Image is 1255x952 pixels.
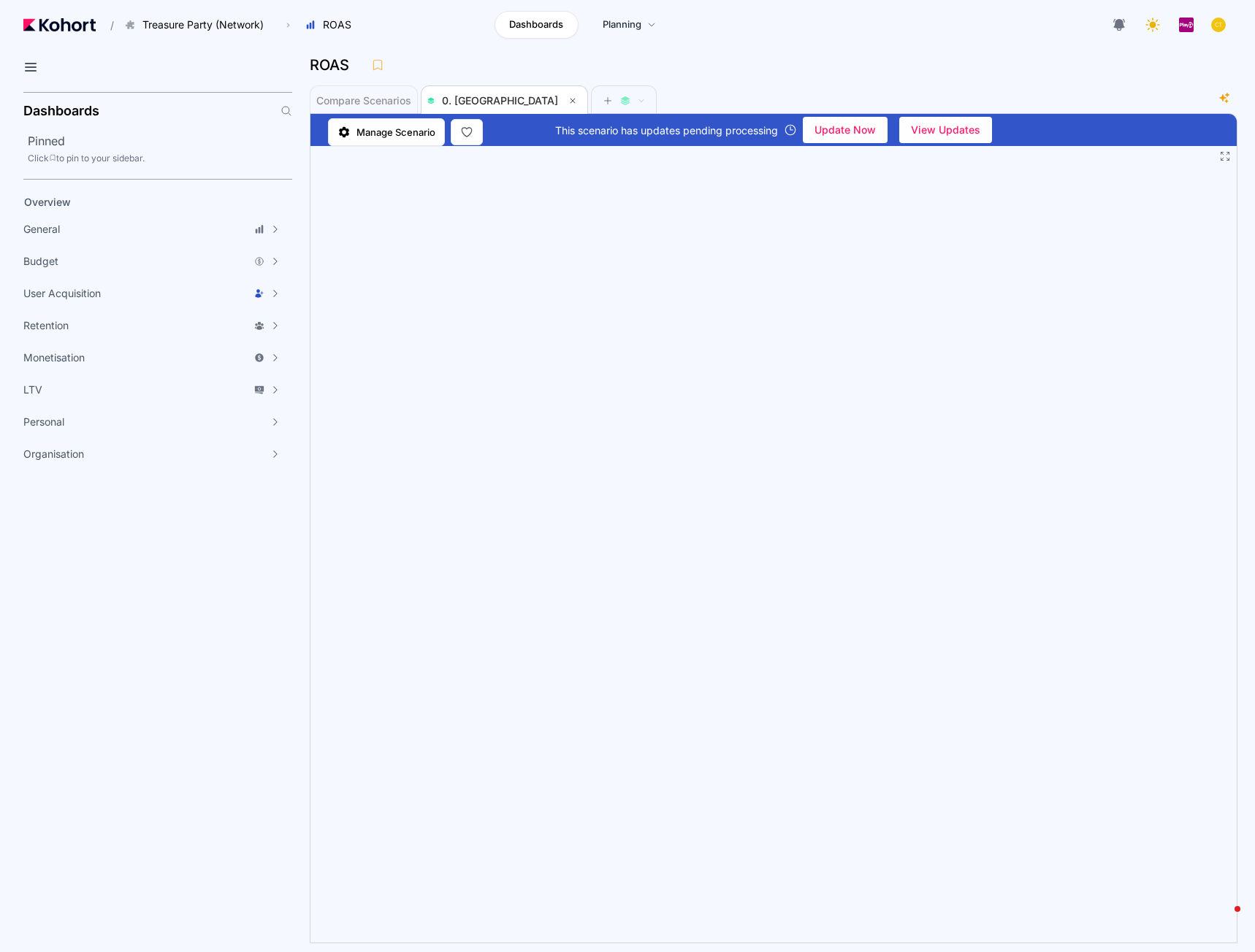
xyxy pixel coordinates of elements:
button: ROAS [297,12,367,37]
img: logo_PlayQ_20230721100321046856.png [1179,18,1194,32]
span: Compare Scenarios [316,96,411,106]
span: Planning [603,18,641,32]
span: / [99,18,114,33]
span: Treasure Party (Network) [142,18,264,32]
span: Monetisation [23,350,85,365]
div: Click to pin to your sidebar. [28,153,292,164]
span: View Updates [911,119,980,141]
span: Manage Scenario [356,125,435,139]
span: User Acquisition [23,286,101,301]
button: Treasure Party (Network) [117,12,279,37]
span: This scenario has updates pending processing [555,123,778,138]
span: Dashboards [509,18,563,32]
img: Kohort logo [23,18,96,31]
button: View Updates [899,117,992,143]
button: Update Now [803,117,888,143]
span: Update Now [815,119,876,141]
a: Manage Scenario [328,118,445,146]
h2: Pinned [28,132,292,150]
span: General [23,222,60,237]
button: Fullscreen [1219,150,1231,162]
span: Organisation [23,447,84,461]
span: Personal [23,415,64,429]
span: › [283,19,293,31]
a: Dashboards [495,11,579,39]
span: 0. [GEOGRAPHIC_DATA] [442,94,558,107]
h2: Dashboards [23,104,99,118]
span: LTV [23,383,42,397]
span: ROAS [323,18,351,32]
span: Budget [23,254,58,269]
a: Planning [587,11,671,39]
h3: ROAS [310,58,358,72]
span: Retention [23,318,69,333]
iframe: Intercom live chat [1205,902,1240,937]
a: Overview [19,191,267,213]
span: Overview [24,196,71,208]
